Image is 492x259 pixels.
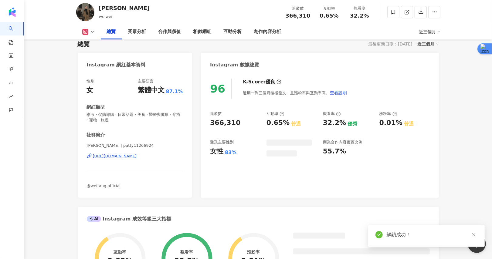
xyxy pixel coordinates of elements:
div: 追蹤數 [286,5,310,12]
div: 32.2% [323,118,346,128]
div: 最後更新日期：[DATE] [368,42,412,46]
div: 互動分析 [224,28,242,35]
div: [URL][DOMAIN_NAME] [93,153,137,159]
span: 87.1% [166,88,183,95]
div: 合作與價值 [158,28,181,35]
div: 0.01% [379,118,402,128]
span: [PERSON_NAME] | patty11266924 [87,143,183,148]
div: 漲粉率 [247,250,260,254]
div: 相似網紅 [193,28,212,35]
button: 查看說明 [330,87,347,99]
div: K-Score : [243,79,281,85]
div: 普通 [404,121,414,127]
span: check-circle [375,231,383,238]
div: 網紅類型 [87,104,105,110]
div: 普通 [291,121,301,127]
div: 觀看率 [348,5,371,12]
div: 受眾分析 [128,28,146,35]
span: 32.2% [350,13,369,19]
div: 女性 [210,147,223,156]
div: 繁體中文 [138,86,165,95]
div: 觀看率 [323,111,341,116]
div: 互動率 [318,5,341,12]
div: 商業合作內容覆蓋比例 [323,140,362,145]
div: 漲粉率 [379,111,397,116]
div: 追蹤數 [210,111,222,116]
div: 受眾主要性別 [210,140,234,145]
div: [PERSON_NAME] [99,4,150,12]
div: 總覽 [107,28,116,35]
span: 366,310 [286,12,310,19]
a: [URL][DOMAIN_NAME] [87,153,183,159]
div: 互動率 [114,250,126,254]
div: 互動率 [266,111,284,116]
div: 解鎖成功！ [386,231,477,238]
span: 彩妝 · 促購導購 · 日常話題 · 美食 · 醫療與健康 · 穿搭 · 寵物 · 旅遊 [87,112,183,123]
span: 查看說明 [330,90,347,95]
div: 0.65% [266,118,290,128]
div: 366,310 [210,118,240,128]
div: 96 [210,82,225,95]
div: 社群簡介 [87,132,105,138]
div: AI [87,216,101,222]
div: 性別 [87,79,95,84]
div: 近期一到三個月積極發文，且漲粉率與互動率高。 [243,87,347,99]
div: Instagram 成效等級三大指標 [87,216,171,222]
span: @weitang.official [87,183,121,188]
span: close [472,233,476,237]
div: 近三個月 [418,40,439,48]
img: KOL Avatar [76,3,94,21]
span: rise [8,90,13,104]
div: 主要語言 [138,79,154,84]
a: search [8,22,21,45]
div: 觀看率 [180,250,193,254]
span: weiwei [99,14,112,19]
div: 55.7% [323,147,346,156]
div: Instagram 網紅基本資料 [87,62,146,68]
div: 總覽 [78,40,90,48]
div: 83% [225,149,236,156]
div: 女 [87,86,93,95]
span: 0.65% [320,13,338,19]
div: 創作內容分析 [254,28,281,35]
div: 優良 [266,79,275,85]
div: 近三個月 [419,27,440,37]
div: Instagram 數據總覽 [210,62,259,68]
img: logo icon [7,7,17,17]
div: 優秀 [348,121,357,127]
